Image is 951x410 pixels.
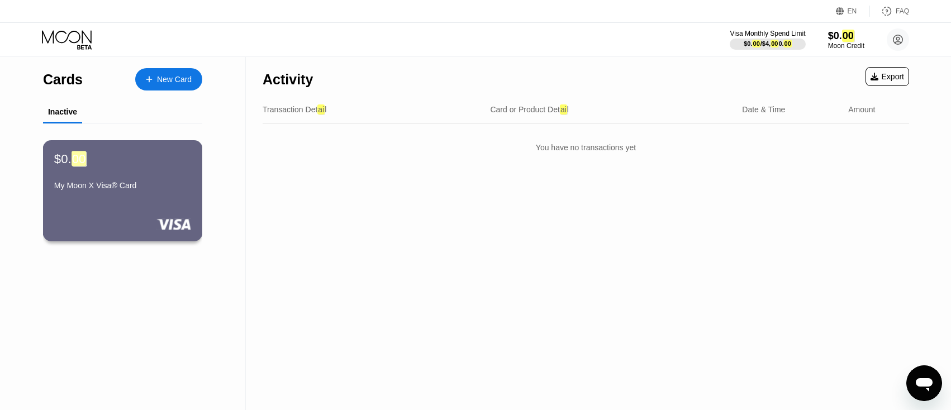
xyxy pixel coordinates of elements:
em: ai [317,104,325,115]
iframe: Button to launch messaging window [906,365,942,401]
div: Visa Monthly Spend Limit$0.00/$4,000.00 [730,30,805,50]
div: FAQ [896,7,909,15]
em: 00 [72,151,87,166]
div: $0.00Moon Credit [828,30,864,50]
div: $0. [54,151,87,166]
em: 00 [753,40,760,47]
div: Inactive [48,107,77,116]
div: New Card [135,68,202,90]
em: 00 [842,30,854,42]
em: ai [560,104,567,115]
em: 00 [784,40,792,47]
div: Amount [848,105,875,114]
em: 00 [771,40,778,47]
div: Activity [263,71,313,88]
div: Date & Time [742,105,785,114]
div: Export [866,67,909,86]
div: $0. [828,30,864,42]
div: Moon Credit [828,42,864,50]
div: Cards [43,71,83,88]
div: FAQ [870,6,909,17]
div: $0.00My Moon X Visa® Card [44,141,202,241]
div: Export [871,72,904,81]
div: Transaction Det l [263,105,326,114]
div: EN [848,7,857,15]
div: You have no transactions yet [263,132,909,163]
div: EN [836,6,870,17]
div: Visa Monthly Spend Limit [730,30,805,37]
div: Card or Product Det l [490,105,569,114]
div: $0. / $4, 0. [744,40,792,47]
div: New Card [157,75,192,84]
div: My Moon X Visa® Card [54,181,191,190]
